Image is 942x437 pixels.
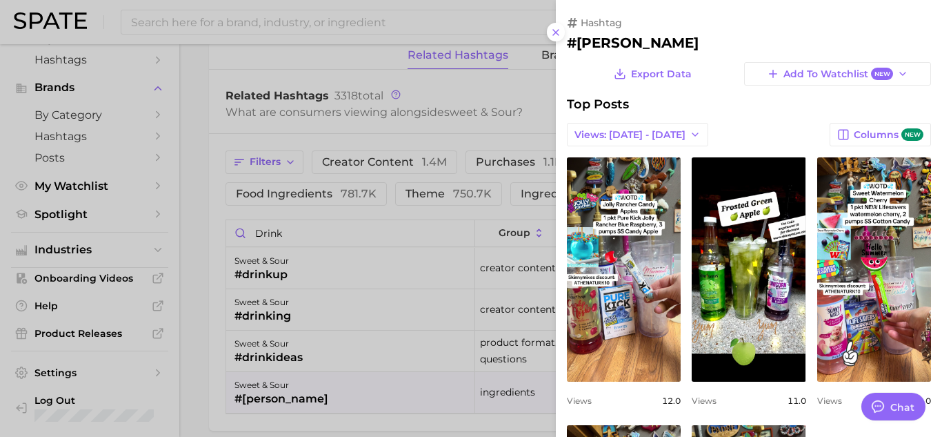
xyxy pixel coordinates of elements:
span: Columns [854,128,923,142]
span: Views [817,396,842,406]
span: Views [692,396,716,406]
button: Add to WatchlistNew [744,62,931,86]
span: Top Posts [567,97,629,112]
span: 11.0 [788,396,806,406]
span: Views: [DATE] - [DATE] [574,129,685,141]
span: 12.0 [662,396,681,406]
span: New [871,68,893,81]
button: Export Data [610,62,694,86]
span: new [901,128,923,142]
span: hashtag [581,17,622,29]
button: Columnsnew [830,123,931,146]
span: Views [567,396,592,406]
span: Add to Watchlist [783,68,893,81]
h2: #[PERSON_NAME] [567,35,931,51]
button: Views: [DATE] - [DATE] [567,123,708,146]
span: Export Data [631,68,692,80]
